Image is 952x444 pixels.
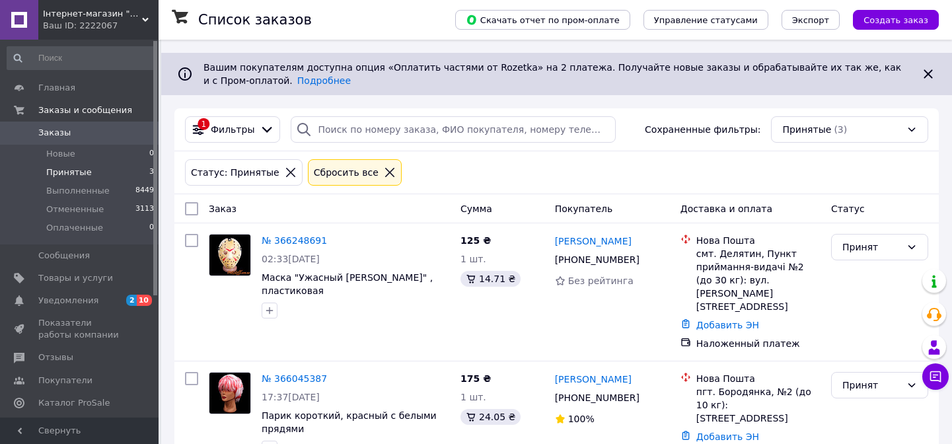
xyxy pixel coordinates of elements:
div: Ваш ID: 2222067 [43,20,159,32]
span: 10 [137,295,152,306]
span: 02:33[DATE] [262,254,320,264]
span: Сообщения [38,250,90,262]
span: 17:37[DATE] [262,392,320,402]
span: 100% [568,414,595,424]
a: Парик короткий, красный с белыми прядями [262,410,437,434]
span: Скачать отчет по пром-оплате [466,14,620,26]
span: Уведомления [38,295,98,307]
a: № 366045387 [262,373,327,384]
input: Поиск по номеру заказа, ФИО покупателя, номеру телефона, Email, номеру накладной [291,116,615,143]
span: [PHONE_NUMBER] [555,392,640,403]
span: Оплаченные [46,222,103,234]
span: 2 [126,295,137,306]
span: Заказы [38,127,71,139]
span: Каталог ProSale [38,397,110,409]
span: Отзывы [38,351,73,363]
div: Принят [842,240,901,254]
span: Статус [831,203,865,214]
span: Новые [46,148,75,160]
a: Создать заказ [840,14,939,24]
div: Статус: Принятые [188,165,282,180]
span: Покупатели [38,375,92,387]
div: Нова Пошта [696,234,821,247]
span: Сохраненные фильтры: [645,123,760,136]
div: Сбросить все [311,165,381,180]
div: смт. Делятин, Пункт приймання-видачі №2 (до 30 кг): вул. [PERSON_NAME][STREET_ADDRESS] [696,247,821,313]
span: Принятые [782,123,831,136]
div: Нова Пошта [696,372,821,385]
span: Доставка и оплата [680,203,772,214]
span: Принятые [46,166,92,178]
span: 1 шт. [460,254,486,264]
a: Подробнее [297,75,351,86]
button: Экспорт [782,10,840,30]
span: 125 ₴ [460,235,491,246]
span: Выполненные [46,185,110,197]
button: Чат с покупателем [922,363,949,390]
span: Создать заказ [863,15,928,25]
button: Скачать отчет по пром-оплате [455,10,630,30]
button: Управление статусами [643,10,768,30]
span: 175 ₴ [460,373,491,384]
span: Інтернет-магазин "Карнавал" [43,8,142,20]
span: Сумма [460,203,492,214]
div: 14.71 ₴ [460,271,521,287]
span: Покупатель [555,203,613,214]
h1: Список заказов [198,12,312,28]
span: Вашим покупателям доступна опция «Оплатить частями от Rozetka» на 2 платежа. Получайте новые зака... [203,62,901,86]
span: Без рейтинга [568,276,634,286]
div: Наложенный платеж [696,337,821,350]
span: [PHONE_NUMBER] [555,254,640,265]
a: [PERSON_NAME] [555,373,632,386]
a: Маска "Ужасный [PERSON_NAME]" , пластиковая [262,272,433,296]
span: 1 шт. [460,392,486,402]
input: Поиск [7,46,155,70]
span: Фильтры [211,123,254,136]
a: Фото товару [209,372,251,414]
span: Показатели работы компании [38,317,122,341]
div: 24.05 ₴ [460,409,521,425]
button: Создать заказ [853,10,939,30]
span: 3 [149,166,154,178]
div: Принят [842,378,901,392]
span: 0 [149,148,154,160]
span: Отмененные [46,203,104,215]
span: Заказы и сообщения [38,104,132,116]
div: пгт. Бородянка, №2 (до 10 кг): [STREET_ADDRESS] [696,385,821,425]
span: 3113 [135,203,154,215]
span: (3) [834,124,847,135]
span: Экспорт [792,15,829,25]
a: № 366248691 [262,235,327,246]
span: Управление статусами [654,15,758,25]
a: Добавить ЭН [696,431,759,442]
span: 0 [149,222,154,234]
img: Фото товару [209,235,250,276]
span: 8449 [135,185,154,197]
span: Заказ [209,203,237,214]
a: Фото товару [209,234,251,276]
img: Фото товару [209,373,250,414]
span: Товары и услуги [38,272,113,284]
span: Главная [38,82,75,94]
a: [PERSON_NAME] [555,235,632,248]
a: Добавить ЭН [696,320,759,330]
